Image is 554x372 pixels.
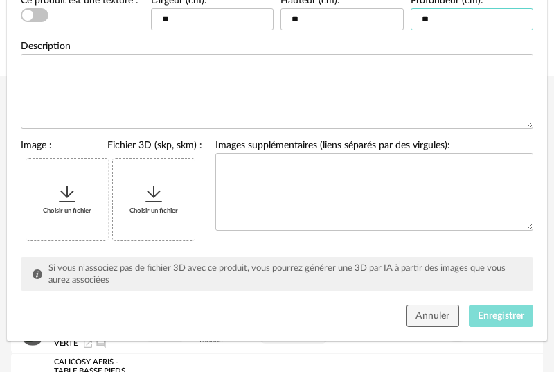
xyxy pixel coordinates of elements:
[48,264,506,285] span: Si vous n’associez pas de fichier 3D avec ce produit, vous pourrez générer une 3D par IA à partir...
[469,305,534,327] button: Enregistrer
[107,141,202,153] label: Fichier 3D (skp, skm) :
[21,141,52,153] label: Image :
[406,305,459,327] button: Annuler
[21,42,71,54] label: Description
[478,311,524,321] span: Enregistrer
[215,141,450,153] label: Images supplémentaires (liens séparés par des virgules):
[113,159,195,240] div: Choisir un fichier
[415,311,449,321] span: Annuler
[26,159,108,240] div: Choisir un fichier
